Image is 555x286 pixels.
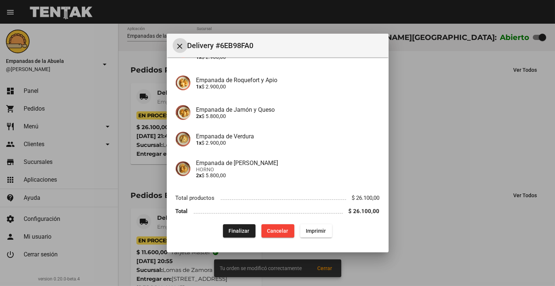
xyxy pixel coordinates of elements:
span: HORNO [196,166,380,172]
h4: Empanada de Verdura [196,133,380,140]
b: 1x [196,84,202,90]
b: 2x [196,113,202,119]
li: Total $ 26.100,00 [176,205,380,218]
button: Cancelar [261,224,294,238]
h4: Empanada de [PERSON_NAME] [196,159,380,166]
img: f753fea7-0f09-41b3-9a9e-ddb84fc3b359.jpg [176,161,190,176]
li: Total productos $ 26.100,00 [176,191,380,205]
p: $ 2.900,00 [196,84,380,90]
h4: Empanada de Jamón y Queso [196,106,380,113]
button: Imprimir [300,224,332,238]
b: 1x [196,140,202,146]
span: Finalizar [229,228,250,234]
button: Finalizar [223,224,255,238]
p: $ 5.800,00 [196,172,380,178]
span: Imprimir [306,228,326,234]
b: 2x [196,172,202,178]
mat-icon: Cerrar [176,42,185,51]
span: Delivery #6EB98FA0 [187,40,383,51]
img: 72c15bfb-ac41-4ae4-a4f2-82349035ab42.jpg [176,105,190,120]
p: $ 5.800,00 [196,113,380,119]
img: d59fadef-f63f-4083-8943-9e902174ec49.jpg [176,75,190,90]
span: Cancelar [267,228,288,234]
h4: Empanada de Roquefort y Apio [196,77,380,84]
button: Cerrar [173,38,187,53]
p: $ 2.900,00 [196,140,380,146]
img: 80da8329-9e11-41ab-9a6e-ba733f0c0218.jpg [176,132,190,147]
